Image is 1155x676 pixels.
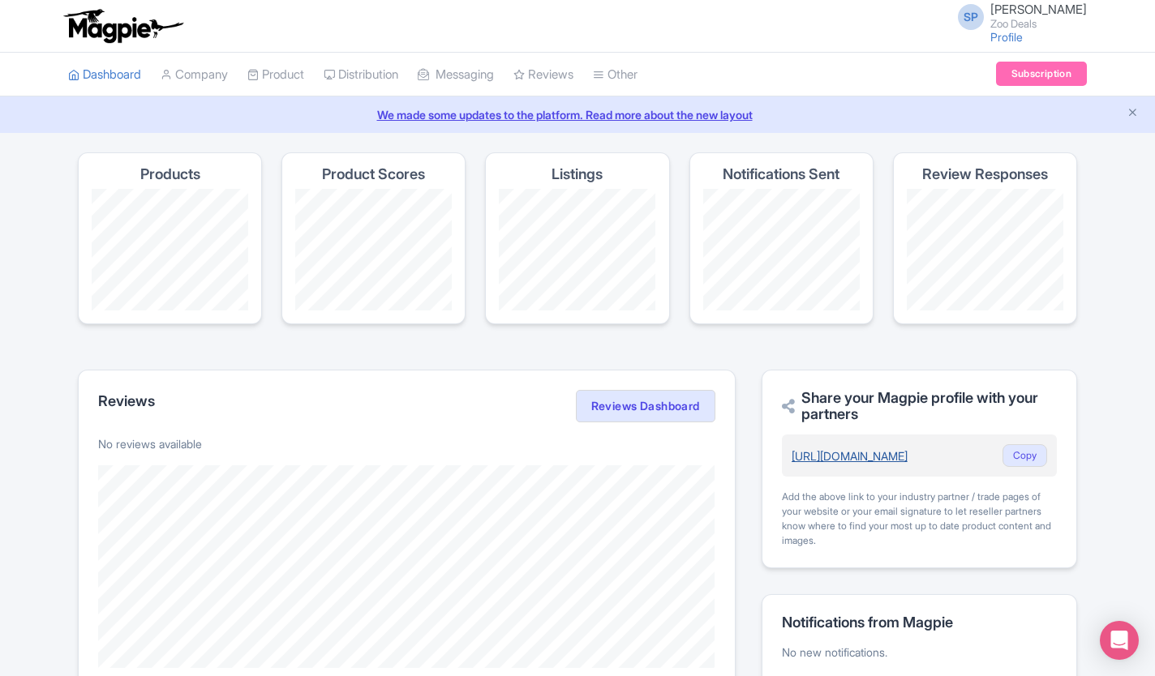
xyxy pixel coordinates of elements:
h4: Review Responses [922,166,1048,182]
a: Dashboard [68,53,141,97]
div: Add the above link to your industry partner / trade pages of your website or your email signature... [782,490,1057,548]
h4: Product Scores [322,166,425,182]
a: Distribution [324,53,398,97]
img: logo-ab69f6fb50320c5b225c76a69d11143b.png [60,8,186,44]
a: SP [PERSON_NAME] Zoo Deals [948,3,1087,29]
h4: Products [140,166,200,182]
h4: Listings [552,166,603,182]
a: Other [593,53,638,97]
a: Profile [990,30,1023,44]
p: No new notifications. [782,644,1057,661]
small: Zoo Deals [990,19,1087,29]
a: We made some updates to the platform. Read more about the new layout [10,106,1145,123]
h2: Reviews [98,393,155,409]
a: Company [161,53,228,97]
span: SP [958,4,984,30]
a: Messaging [418,53,494,97]
span: [PERSON_NAME] [990,2,1087,17]
a: Reviews Dashboard [576,390,715,422]
h4: Notifications Sent [723,166,839,182]
div: Open Intercom Messenger [1100,621,1139,660]
button: Close announcement [1127,105,1139,123]
a: Subscription [996,62,1087,86]
p: No reviews available [98,435,715,452]
button: Copy [1003,444,1047,467]
h2: Share your Magpie profile with your partners [782,390,1057,422]
a: Product [247,53,304,97]
h2: Notifications from Magpie [782,614,1057,631]
a: Reviews [513,53,573,97]
a: [URL][DOMAIN_NAME] [792,449,908,463]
